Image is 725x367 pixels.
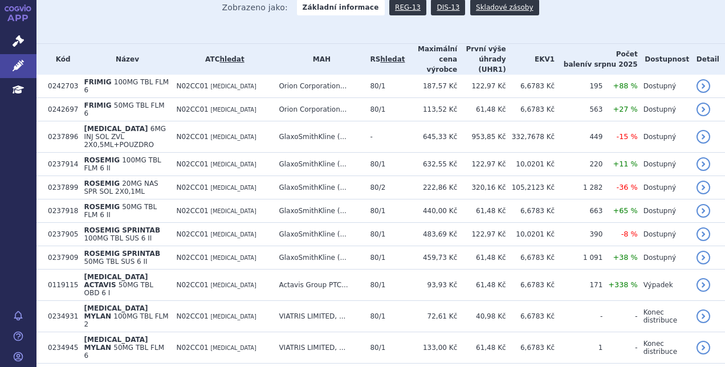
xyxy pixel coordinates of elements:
[176,160,208,168] span: N02CC01
[555,121,602,153] td: 449
[506,223,555,246] td: 10,0201 Kč
[638,176,691,199] td: Dostupný
[273,223,364,246] td: GlaxoSmithKline (...
[84,78,111,86] span: FRIMIG
[697,251,710,264] a: detail
[176,281,208,289] span: N02CC01
[457,223,506,246] td: 122,97 Kč
[638,301,691,332] td: Konec distribuce
[78,44,170,75] th: Název
[613,81,637,90] span: +88 %
[506,199,555,223] td: 6,6783 Kč
[42,44,78,75] th: Kód
[457,75,506,98] td: 122,97 Kč
[211,134,256,140] span: [MEDICAL_DATA]
[457,332,506,364] td: 61,48 Kč
[370,344,385,352] span: 80/1
[555,75,602,98] td: 195
[42,199,78,223] td: 0237918
[405,199,458,223] td: 440,00 Kč
[555,223,602,246] td: 390
[405,98,458,121] td: 113,52 Kč
[638,246,691,270] td: Dostupný
[457,153,506,176] td: 122,97 Kč
[273,153,364,176] td: GlaxoSmithKline (...
[555,301,602,332] td: -
[176,254,208,262] span: N02CC01
[555,270,602,301] td: 171
[84,234,152,242] span: 100MG TBL SUS 6 II
[84,273,148,289] span: [MEDICAL_DATA] ACTAVIS
[405,246,458,270] td: 459,73 Kč
[608,280,637,289] span: +338 %
[176,183,208,191] span: N02CC01
[273,121,364,153] td: GlaxoSmithKline (...
[364,44,405,75] th: RS
[697,157,710,171] a: detail
[613,160,637,168] span: +11 %
[617,183,638,191] span: -36 %
[273,301,364,332] td: VIATRIS LIMITED, ...
[506,153,555,176] td: 10,0201 Kč
[555,246,602,270] td: 1 091
[370,281,385,289] span: 80/1
[457,270,506,301] td: 61,48 Kč
[602,301,637,332] td: -
[405,153,458,176] td: 632,55 Kč
[638,98,691,121] td: Dostupný
[697,341,710,354] a: detail
[42,223,78,246] td: 0237905
[555,98,602,121] td: 563
[691,44,725,75] th: Detail
[602,332,637,364] td: -
[176,230,208,238] span: N02CC01
[42,75,78,98] td: 0242703
[405,223,458,246] td: 483,69 Kč
[211,83,256,89] span: [MEDICAL_DATA]
[370,160,385,168] span: 80/1
[697,103,710,116] a: detail
[273,176,364,199] td: GlaxoSmithKline (...
[84,78,169,94] span: 100MG TBL FLM 6
[370,82,385,90] span: 80/1
[42,176,78,199] td: 0237899
[273,199,364,223] td: GlaxoSmithKline (...
[176,105,208,113] span: N02CC01
[364,121,405,153] td: -
[638,75,691,98] td: Dostupný
[638,121,691,153] td: Dostupný
[697,204,710,218] a: detail
[176,133,208,141] span: N02CC01
[697,309,710,323] a: detail
[405,270,458,301] td: 93,93 Kč
[405,332,458,364] td: 133,00 Kč
[273,98,364,121] td: Orion Corporation...
[211,313,256,320] span: [MEDICAL_DATA]
[42,246,78,270] td: 0237909
[84,203,157,219] span: 50MG TBL FLM 6 II
[457,301,506,332] td: 40,98 Kč
[638,270,691,301] td: Výpadek
[380,55,405,63] a: hledat
[506,75,555,98] td: 6,6783 Kč
[613,105,637,113] span: +27 %
[587,60,637,68] span: v srpnu 2025
[219,55,244,63] a: hledat
[613,206,637,215] span: +65 %
[506,121,555,153] td: 332,7678 Kč
[457,246,506,270] td: 61,48 Kč
[370,183,385,191] span: 80/2
[211,231,256,238] span: [MEDICAL_DATA]
[555,153,602,176] td: 220
[176,312,208,320] span: N02CC01
[273,246,364,270] td: GlaxoSmithKline (...
[638,332,691,364] td: Konec distribuce
[457,121,506,153] td: 953,85 Kč
[84,203,120,211] span: ROSEMIG
[405,301,458,332] td: 72,61 Kč
[84,101,164,117] span: 50MG TBL FLM 6
[211,208,256,214] span: [MEDICAL_DATA]
[457,98,506,121] td: 61,48 Kč
[638,153,691,176] td: Dostupný
[506,246,555,270] td: 6,6783 Kč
